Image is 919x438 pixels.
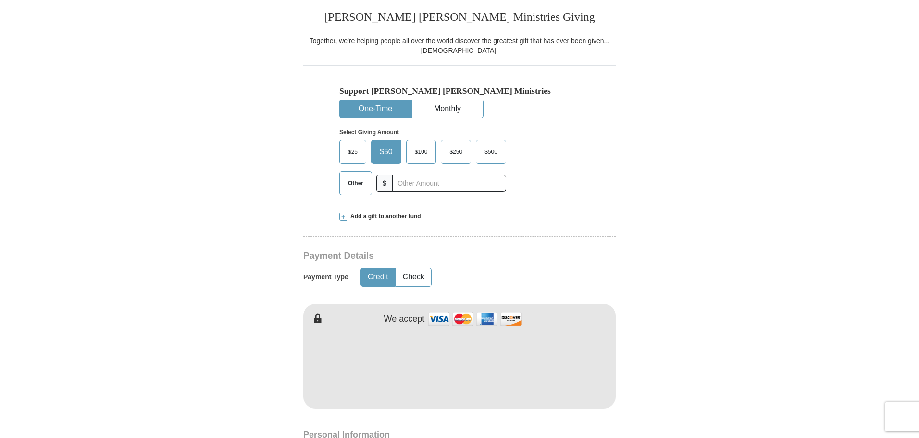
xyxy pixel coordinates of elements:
span: $50 [375,145,397,159]
span: $ [376,175,393,192]
button: One-Time [340,100,411,118]
h5: Support [PERSON_NAME] [PERSON_NAME] Ministries [339,86,580,96]
input: Other Amount [392,175,506,192]
span: $500 [480,145,502,159]
span: $250 [445,145,467,159]
h4: We accept [384,314,425,325]
strong: Select Giving Amount [339,129,399,136]
h5: Payment Type [303,273,348,281]
div: Together, we're helping people all over the world discover the greatest gift that has ever been g... [303,36,616,55]
button: Credit [361,268,395,286]
h3: [PERSON_NAME] [PERSON_NAME] Ministries Giving [303,0,616,36]
span: Add a gift to another fund [347,213,421,221]
img: credit cards accepted [427,309,523,329]
button: Monthly [412,100,483,118]
span: $100 [410,145,433,159]
span: Other [343,176,368,190]
button: Check [396,268,431,286]
span: $25 [343,145,362,159]
h3: Payment Details [303,250,548,262]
